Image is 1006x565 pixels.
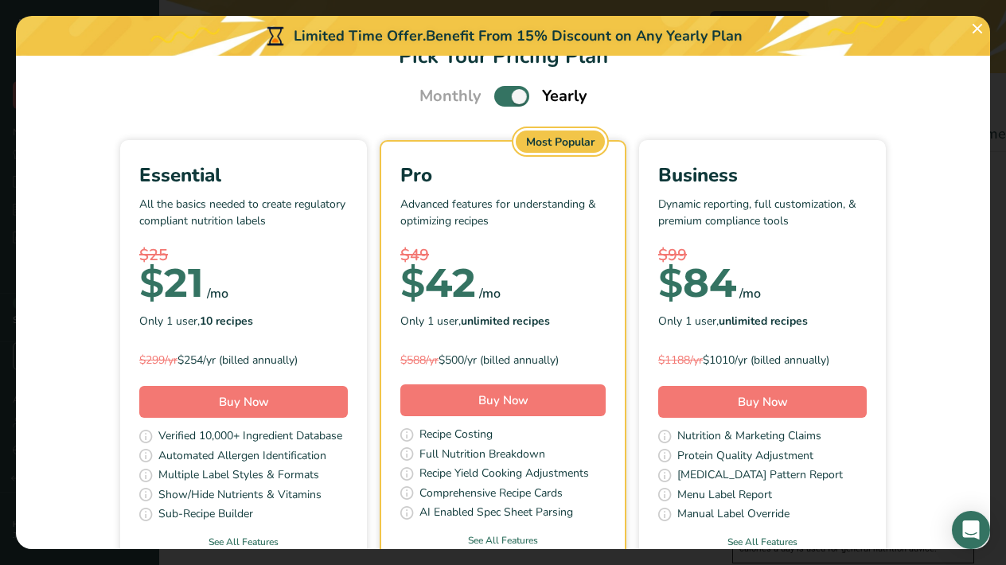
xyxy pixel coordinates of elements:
[658,267,736,299] div: 84
[139,244,348,267] div: $25
[419,485,563,505] span: Comprehensive Recipe Cards
[419,84,482,108] span: Monthly
[419,504,573,524] span: AI Enabled Spec Sheet Parsing
[516,131,605,153] div: Most Popular
[419,446,545,466] span: Full Nutrition Breakdown
[739,284,761,303] div: /mo
[658,386,867,418] button: Buy Now
[400,353,439,368] span: $588/yr
[658,244,867,267] div: $99
[426,25,743,47] div: Benefit From 15% Discount on Any Yearly Plan
[400,196,606,244] p: Advanced features for understanding & optimizing recipes
[400,313,550,329] span: Only 1 user,
[35,41,971,72] h1: Pick Your Pricing Plan
[139,267,204,299] div: 21
[139,386,348,418] button: Buy Now
[419,426,493,446] span: Recipe Costing
[677,427,821,447] span: Nutrition & Marketing Claims
[419,465,589,485] span: Recipe Yield Cooking Adjustments
[658,259,683,307] span: $
[738,394,788,410] span: Buy Now
[658,353,703,368] span: $1188/yr
[158,505,253,525] span: Sub-Recipe Builder
[719,314,808,329] b: unlimited recipes
[952,511,990,549] div: Open Intercom Messenger
[139,161,348,189] div: Essential
[461,314,550,329] b: unlimited recipes
[658,352,867,368] div: $1010/yr (billed annually)
[120,535,367,549] a: See All Features
[677,486,772,506] span: Menu Label Report
[381,533,625,547] a: See All Features
[478,392,528,408] span: Buy Now
[400,161,606,189] div: Pro
[139,259,164,307] span: $
[542,84,587,108] span: Yearly
[139,353,177,368] span: $299/yr
[200,314,253,329] b: 10 recipes
[219,394,269,410] span: Buy Now
[207,284,228,303] div: /mo
[400,244,606,267] div: $49
[139,313,253,329] span: Only 1 user,
[158,447,326,467] span: Automated Allergen Identification
[677,447,813,467] span: Protein Quality Adjustment
[639,535,886,549] a: See All Features
[139,352,348,368] div: $254/yr (billed annually)
[677,466,843,486] span: [MEDICAL_DATA] Pattern Report
[677,505,790,525] span: Manual Label Override
[658,161,867,189] div: Business
[658,196,867,244] p: Dynamic reporting, full customization, & premium compliance tools
[658,313,808,329] span: Only 1 user,
[139,196,348,244] p: All the basics needed to create regulatory compliant nutrition labels
[400,267,476,299] div: 42
[479,284,501,303] div: /mo
[400,259,425,307] span: $
[400,352,606,368] div: $500/yr (billed annually)
[158,486,322,506] span: Show/Hide Nutrients & Vitamins
[158,466,319,486] span: Multiple Label Styles & Formats
[158,427,342,447] span: Verified 10,000+ Ingredient Database
[400,384,606,416] button: Buy Now
[16,16,990,56] div: Limited Time Offer.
